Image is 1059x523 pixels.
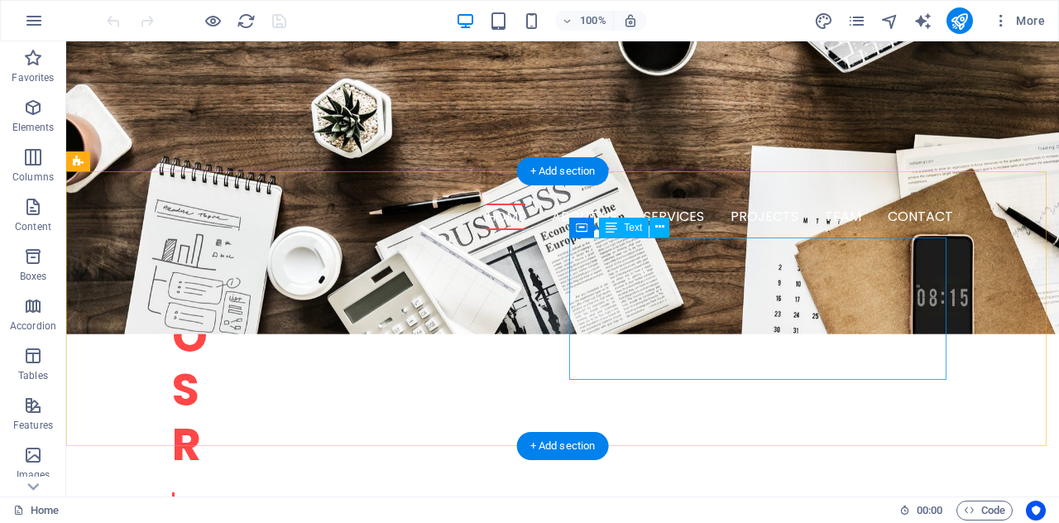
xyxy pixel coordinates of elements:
[880,11,900,31] button: navigator
[917,501,942,521] span: 00 00
[12,71,54,84] p: Favorites
[913,11,933,31] button: text_generator
[956,501,1013,521] button: Code
[880,12,899,31] i: Navigator
[1026,501,1046,521] button: Usercentrics
[13,419,53,432] p: Features
[555,11,614,31] button: 100%
[993,12,1045,29] span: More
[10,319,56,333] p: Accordion
[236,11,256,31] button: reload
[203,11,223,31] button: Click here to leave preview mode and continue editing
[913,12,932,31] i: AI Writer
[580,11,606,31] h6: 100%
[517,157,609,185] div: + Add section
[950,12,969,31] i: Publish
[986,7,1052,34] button: More
[899,501,943,521] h6: Session time
[814,11,834,31] button: design
[964,501,1005,521] span: Code
[623,13,638,28] i: On resize automatically adjust zoom level to fit chosen device.
[12,170,54,184] p: Columns
[17,468,50,482] p: Images
[12,121,55,134] p: Elements
[847,11,867,31] button: pages
[18,369,48,382] p: Tables
[237,12,256,31] i: Reload page
[946,7,973,34] button: publish
[517,432,609,460] div: + Add section
[847,12,866,31] i: Pages (Ctrl+Alt+S)
[624,223,642,233] span: Text
[15,220,51,233] p: Content
[928,504,931,516] span: :
[814,12,833,31] i: Design (Ctrl+Alt+Y)
[13,501,59,521] a: Click to cancel selection. Double-click to open Pages
[20,270,47,283] p: Boxes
